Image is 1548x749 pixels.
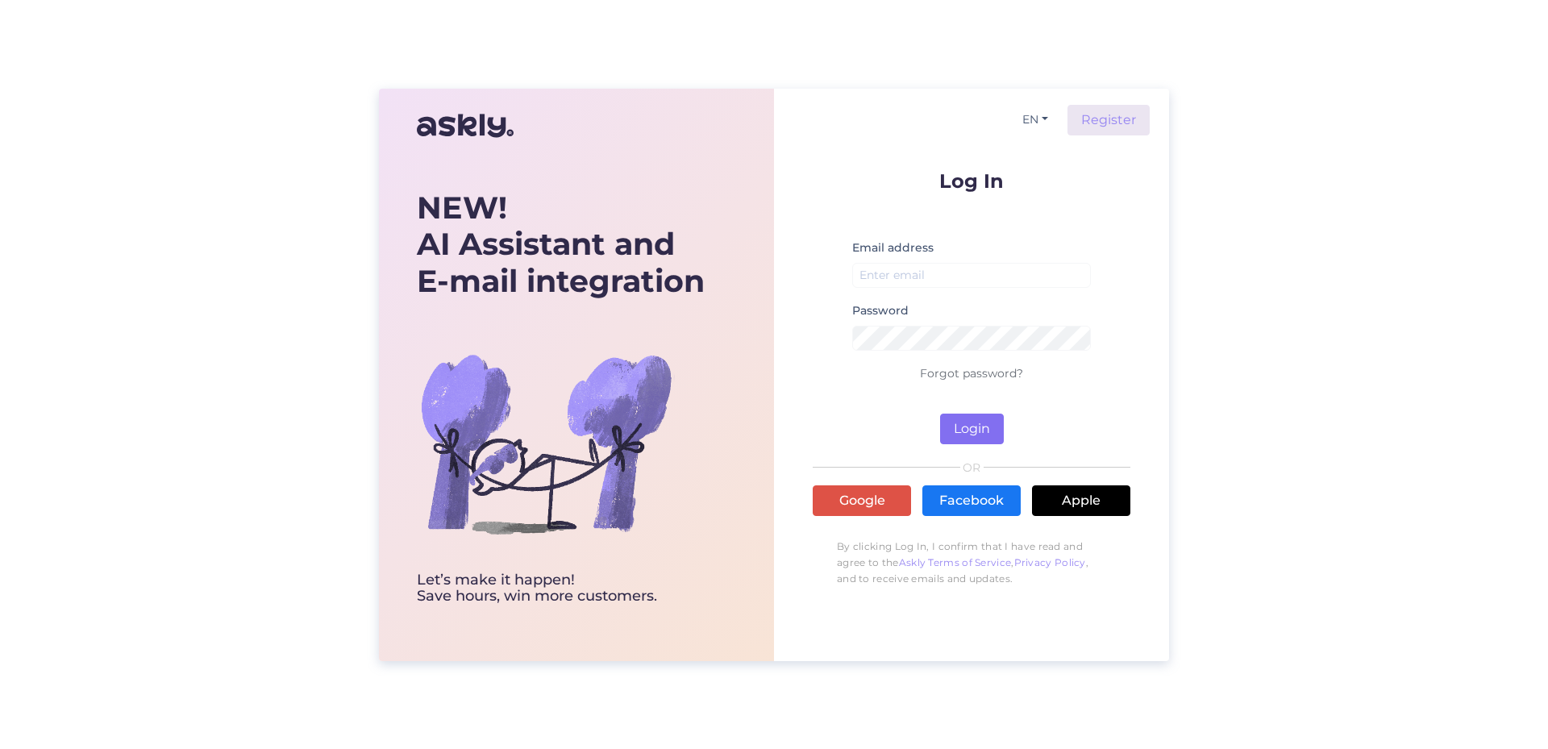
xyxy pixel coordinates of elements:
[852,239,934,256] label: Email address
[852,302,909,319] label: Password
[813,171,1130,191] p: Log In
[813,485,911,516] a: Google
[417,314,675,572] img: bg-askly
[417,189,705,300] div: AI Assistant and E-mail integration
[960,462,984,473] span: OR
[813,531,1130,595] p: By clicking Log In, I confirm that I have read and agree to the , , and to receive emails and upd...
[1016,108,1055,131] button: EN
[899,556,1012,568] a: Askly Terms of Service
[920,366,1023,381] a: Forgot password?
[417,189,507,227] b: NEW!
[1014,556,1086,568] a: Privacy Policy
[940,414,1004,444] button: Login
[417,106,514,145] img: Askly
[417,572,705,605] div: Let’s make it happen! Save hours, win more customers.
[1032,485,1130,516] a: Apple
[922,485,1021,516] a: Facebook
[852,263,1091,288] input: Enter email
[1067,105,1150,135] a: Register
